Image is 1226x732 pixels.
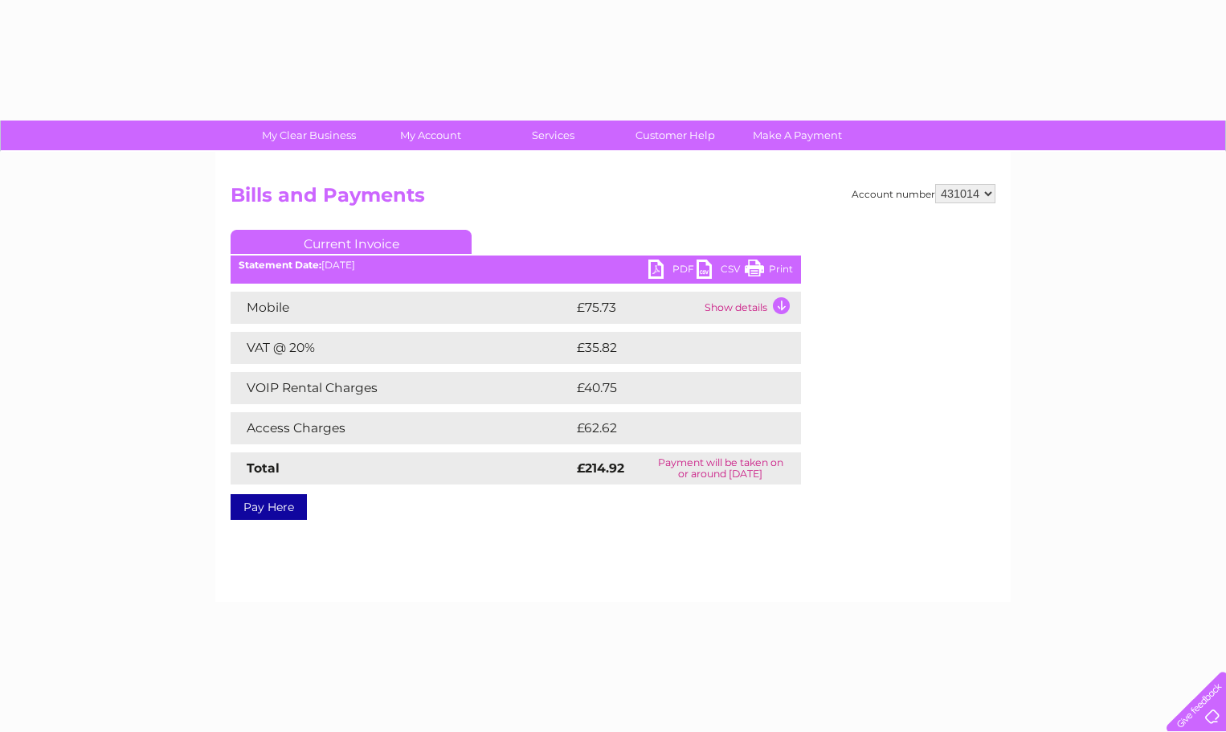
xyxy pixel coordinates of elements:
a: Pay Here [231,494,307,520]
a: Print [745,260,793,283]
a: Customer Help [609,121,742,150]
td: £40.75 [573,372,768,404]
td: VOIP Rental Charges [231,372,573,404]
a: Make A Payment [731,121,864,150]
div: [DATE] [231,260,801,271]
td: £62.62 [573,412,768,444]
strong: Total [247,460,280,476]
td: Show details [701,292,801,324]
td: £75.73 [573,292,701,324]
a: My Clear Business [243,121,375,150]
td: VAT @ 20% [231,332,573,364]
b: Statement Date: [239,259,321,271]
div: Account number [852,184,995,203]
td: Payment will be taken on or around [DATE] [640,452,801,485]
strong: £214.92 [577,460,624,476]
td: Mobile [231,292,573,324]
td: Access Charges [231,412,573,444]
h2: Bills and Payments [231,184,995,215]
a: PDF [648,260,697,283]
td: £35.82 [573,332,768,364]
a: My Account [365,121,497,150]
a: Services [487,121,619,150]
a: CSV [697,260,745,283]
a: Current Invoice [231,230,472,254]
